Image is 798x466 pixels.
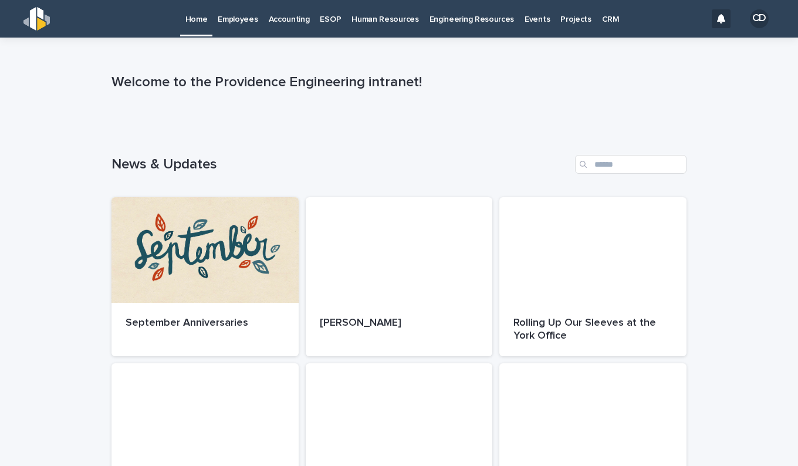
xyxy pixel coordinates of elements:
[23,7,50,31] img: s5b5MGTdWwFoU4EDV7nw
[575,155,687,174] input: Search
[111,74,682,91] p: Welcome to the Providence Engineering intranet!
[499,197,687,356] a: Rolling Up Our Sleeves at the York Office
[320,317,479,330] p: [PERSON_NAME]
[111,197,299,356] a: September Anniversaries
[306,197,493,356] a: [PERSON_NAME]
[750,9,769,28] div: CD
[513,317,672,342] p: Rolling Up Our Sleeves at the York Office
[111,156,570,173] h1: News & Updates
[126,317,285,330] p: September Anniversaries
